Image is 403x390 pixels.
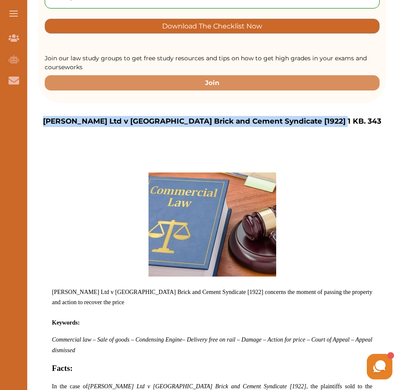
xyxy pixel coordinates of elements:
[135,336,182,343] span: Condensing Engine
[52,336,372,353] span: – Delivery free on rail – Damage – Action for price – Court of Appeal – Appeal dismissed
[45,19,380,34] button: [object Object]
[43,116,381,127] p: [PERSON_NAME] Ltd v [GEOGRAPHIC_DATA] Brick and Cement Syndicate [1922] 1 KB. 343
[45,54,380,72] p: Join our law study groups to get free study resources and tips on how to get high grades in your ...
[199,352,394,382] iframe: HelpCrunch
[149,172,276,277] img: Commercial-and-Agency-Law-feature-300x245.jpg
[52,289,372,305] span: [PERSON_NAME] Ltd v [GEOGRAPHIC_DATA] Brick and Cement Syndicate [1922] concerns the moment of pa...
[45,75,380,90] button: Join
[88,383,306,390] span: [PERSON_NAME] Ltd v [GEOGRAPHIC_DATA] Brick and Cement Syndicate [1922]
[52,364,73,373] strong: Facts:
[162,21,262,31] p: Download The Checklist Now
[52,336,134,343] span: Commercial law – Sale of goods –
[52,319,80,326] strong: Keywords:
